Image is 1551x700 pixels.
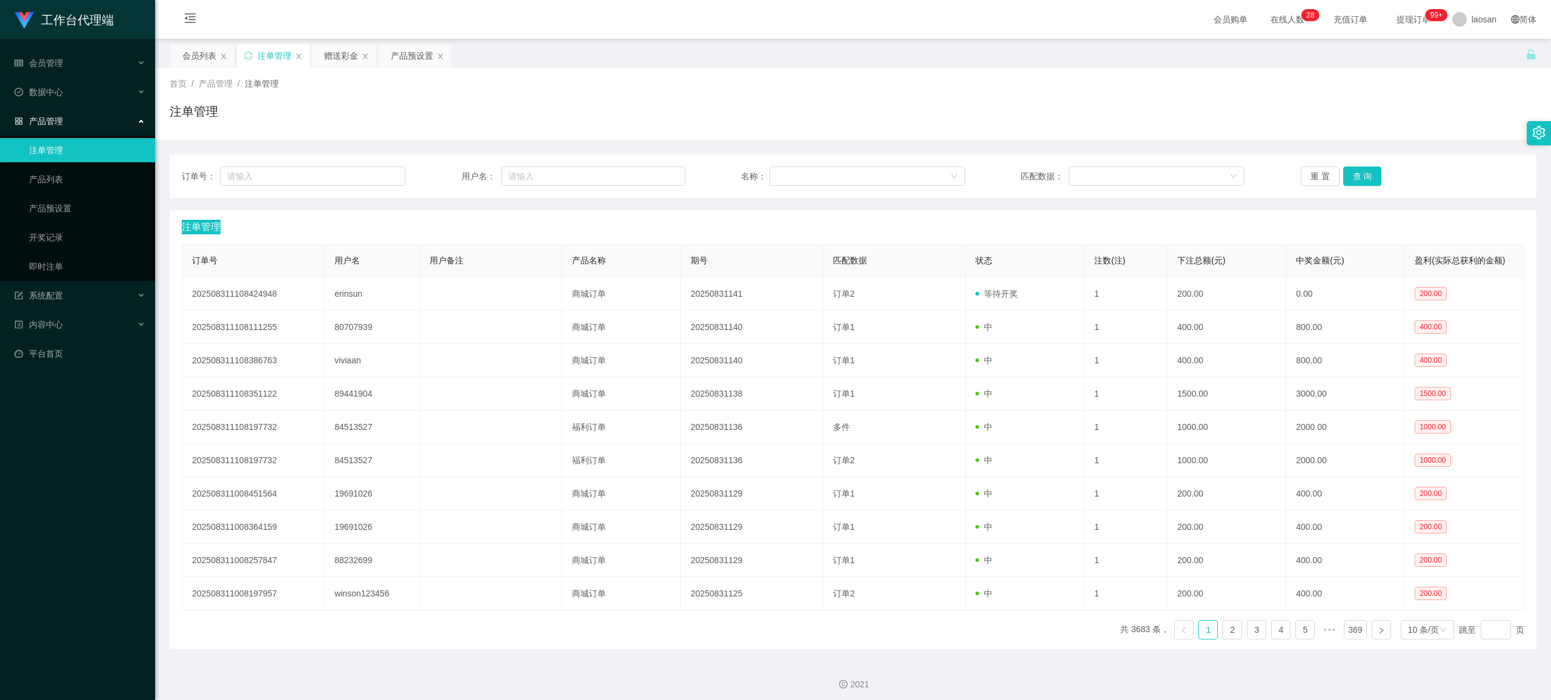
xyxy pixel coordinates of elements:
[1167,377,1286,411] td: 1500.00
[1415,454,1450,467] span: 1000.00
[975,522,992,532] span: 中
[833,256,867,265] span: 匹配数据
[182,477,325,510] td: 202508311008451564
[1295,620,1315,639] li: 5
[191,79,194,88] span: /
[182,444,325,477] td: 202508311108197732
[1320,620,1339,639] li: 向后 5 页
[681,544,823,577] td: 20250831129
[975,289,1018,299] span: 等待开奖
[975,355,992,365] span: 中
[15,88,23,96] i: 图标: check-circle-o
[975,555,992,565] span: 中
[1320,620,1339,639] span: •••
[1167,444,1286,477] td: 1000.00
[1084,344,1167,377] td: 1
[681,277,823,311] td: 20250831141
[691,256,708,265] span: 期号
[325,311,420,344] td: 80707939
[1174,620,1194,639] li: 上一页
[15,342,145,366] a: 图标: dashboard平台首页
[391,44,433,67] div: 产品预设置
[1415,354,1447,367] span: 400.00
[833,322,855,332] span: 订单1
[182,577,325,610] td: 202508311008197957
[1426,9,1447,21] sup: 1023
[562,477,681,510] td: 商城订单
[1344,620,1366,639] li: 369
[182,411,325,444] td: 202508311108197732
[15,12,34,29] img: logo.9652507e.png
[325,411,420,444] td: 84513527
[245,79,279,88] span: 注单管理
[1344,621,1366,639] a: 369
[833,589,855,598] span: 订单2
[1415,587,1447,600] span: 200.00
[182,344,325,377] td: 202508311108386763
[1415,420,1450,434] span: 1000.00
[562,344,681,377] td: 商城订单
[562,377,681,411] td: 商城订单
[1408,621,1439,639] div: 10 条/页
[1301,9,1319,21] sup: 28
[1440,626,1447,635] i: 图标: down
[681,577,823,610] td: 20250831125
[29,167,145,191] a: 产品列表
[170,1,211,39] i: 图标: menu-fold
[362,53,369,60] i: 图标: close
[681,311,823,344] td: 20250831140
[951,173,958,181] i: 图标: down
[681,344,823,377] td: 20250831140
[15,320,63,329] span: 内容中心
[1084,411,1167,444] td: 1
[1167,311,1286,344] td: 400.00
[462,170,501,183] span: 用户名：
[562,311,681,344] td: 商城订单
[1415,487,1447,500] span: 200.00
[1177,256,1225,265] span: 下注总额(元)
[1286,411,1405,444] td: 2000.00
[1180,627,1187,634] i: 图标: left
[1167,477,1286,510] td: 200.00
[1167,411,1286,444] td: 1000.00
[1286,477,1405,510] td: 400.00
[833,289,855,299] span: 订单2
[182,170,220,183] span: 订单号：
[1094,256,1125,265] span: 注数(注)
[833,389,855,398] span: 订单1
[15,15,114,24] a: 工作台代理端
[15,117,23,125] i: 图标: appstore-o
[1415,553,1447,567] span: 200.00
[1526,49,1536,60] i: 图标: unlock
[975,322,992,332] span: 中
[1084,544,1167,577] td: 1
[1415,256,1505,265] span: 盈利(实际总获利的金额)
[1415,520,1447,533] span: 200.00
[1390,15,1436,24] span: 提现订单
[1511,15,1519,24] i: 图标: global
[325,577,420,610] td: winson123456
[1415,287,1447,300] span: 200.00
[975,422,992,432] span: 中
[1286,277,1405,311] td: 0.00
[430,256,463,265] span: 用户备注
[182,377,325,411] td: 202508311108351122
[975,389,992,398] span: 中
[325,510,420,544] td: 19691026
[182,220,221,234] span: 注单管理
[681,477,823,510] td: 20250831129
[237,79,240,88] span: /
[1247,621,1266,639] a: 3
[833,555,855,565] span: 订单1
[1286,377,1405,411] td: 3000.00
[1167,344,1286,377] td: 400.00
[975,455,992,465] span: 中
[1415,387,1450,400] span: 1500.00
[1306,9,1310,21] p: 2
[1167,577,1286,610] td: 200.00
[1286,544,1405,577] td: 400.00
[325,444,420,477] td: 84513527
[182,510,325,544] td: 202508311008364159
[325,277,420,311] td: erinsun
[182,544,325,577] td: 202508311008257847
